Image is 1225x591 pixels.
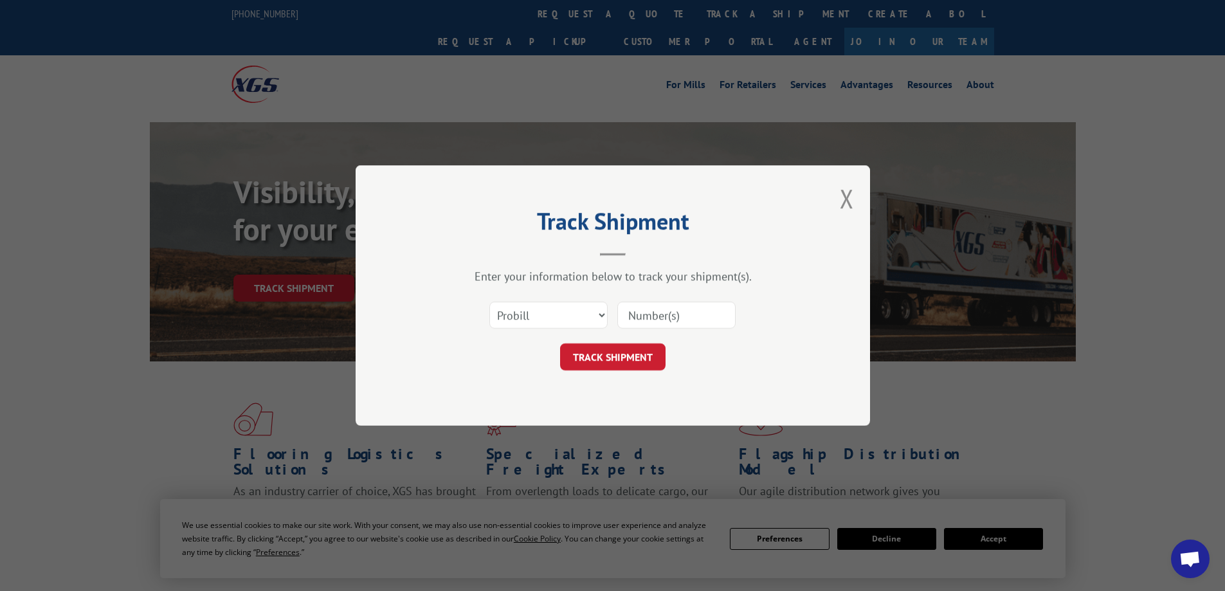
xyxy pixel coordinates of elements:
button: TRACK SHIPMENT [560,343,666,370]
div: Open chat [1171,540,1210,578]
h2: Track Shipment [420,212,806,237]
input: Number(s) [617,302,736,329]
button: Close modal [840,181,854,215]
div: Enter your information below to track your shipment(s). [420,269,806,284]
